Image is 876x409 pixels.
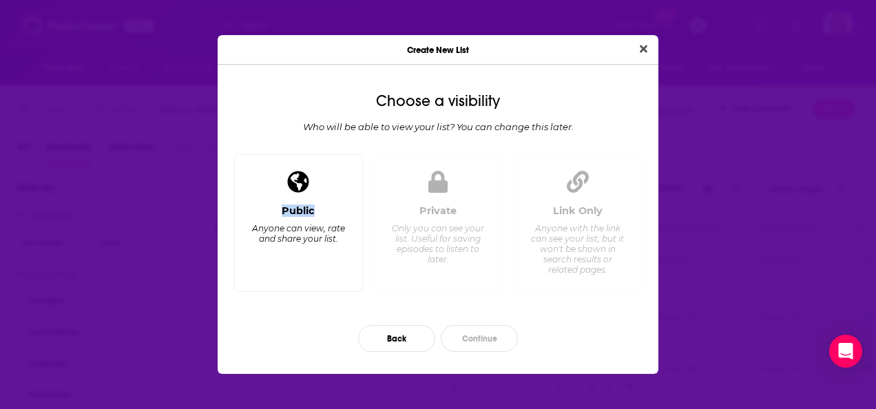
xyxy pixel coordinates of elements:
[530,223,625,275] div: Anyone with the link can see your list, but it won't be shown in search results or related pages.
[553,204,603,217] div: Link Only
[634,41,653,58] button: Close
[251,223,346,244] div: Anyone can view, rate and share your list.
[441,325,518,352] button: Continue
[390,223,485,264] div: Only you can see your list. Useful for saving episodes to listen to later.
[282,204,315,217] div: Public
[829,335,862,368] div: Open Intercom Messenger
[218,35,658,65] div: Create New List
[229,121,647,132] div: Who will be able to view your list? You can change this later.
[419,204,457,217] div: Private
[358,325,435,352] button: Back
[229,92,647,110] div: Choose a visibility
